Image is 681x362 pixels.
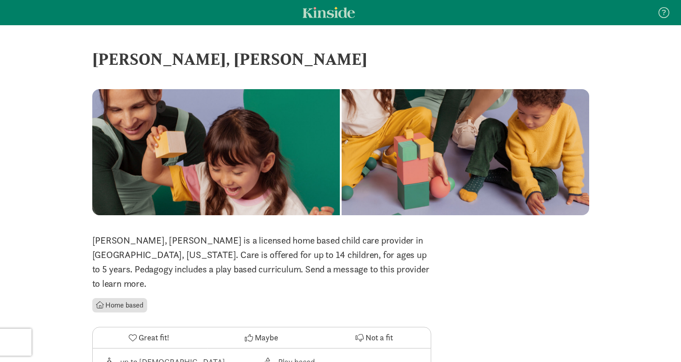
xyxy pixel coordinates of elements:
[139,331,169,344] span: Great fit!
[365,331,393,344] span: Not a fit
[318,327,430,348] button: Not a fit
[302,7,355,18] a: Kinside
[92,47,589,71] div: [PERSON_NAME], [PERSON_NAME]
[205,327,318,348] button: Maybe
[92,233,431,291] p: [PERSON_NAME], [PERSON_NAME] is a licensed home based child care provider in [GEOGRAPHIC_DATA], [...
[93,327,205,348] button: Great fit!
[255,331,278,344] span: Maybe
[92,298,147,312] li: Home based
